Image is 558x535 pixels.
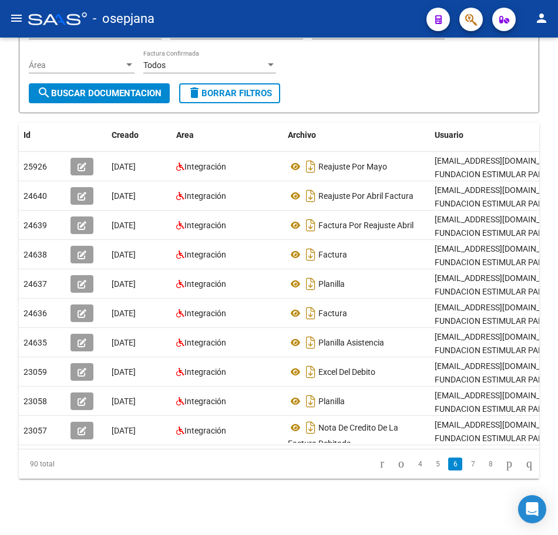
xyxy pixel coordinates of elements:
span: 25926 [23,162,47,171]
span: 23059 [23,367,47,377]
span: Reajuste Por Abril Factura [318,191,414,201]
span: 23058 [23,397,47,406]
i: Descargar documento [303,275,318,293]
span: Usuario [435,130,463,140]
button: Borrar Filtros [179,83,280,103]
span: Nota De Credito De La Factura Debitada [288,423,398,448]
a: go to first page [375,458,389,470]
span: [DATE] [112,250,136,259]
a: 5 [431,458,445,470]
datatable-header-cell: Area [172,123,283,148]
datatable-header-cell: Creado [107,123,172,148]
datatable-header-cell: Archivo [283,123,430,148]
span: Reajuste Por Mayo [318,162,387,171]
i: Descargar documento [303,157,318,176]
i: Descargar documento [303,245,318,264]
i: Descargar documento [303,333,318,352]
li: page 4 [411,454,429,474]
span: 24636 [23,309,47,318]
span: [DATE] [112,367,136,377]
span: Integración [184,338,226,347]
span: Integración [184,162,226,171]
span: Factura Por Reajuste Abril [318,221,414,230]
span: Integración [184,250,226,259]
span: 24639 [23,221,47,230]
span: 23057 [23,426,47,435]
a: 7 [466,458,480,470]
span: Factura [318,250,347,259]
i: Descargar documento [303,392,318,411]
span: Todos [143,60,166,70]
span: [DATE] [112,191,136,201]
i: Descargar documento [303,304,318,323]
span: Planilla [318,397,345,406]
span: 24640 [23,191,47,201]
li: page 5 [429,454,446,474]
span: Integración [184,367,226,377]
i: Descargar documento [303,363,318,381]
span: [DATE] [112,309,136,318]
a: go to previous page [393,458,409,470]
button: Open calendar [431,26,443,38]
a: 6 [448,458,462,470]
span: Integración [184,221,226,230]
span: [DATE] [112,397,136,406]
span: Integración [184,426,226,435]
span: Integración [184,279,226,289]
span: Planilla [318,279,345,289]
datatable-header-cell: Id [19,123,66,148]
span: Integración [184,397,226,406]
button: Buscar Documentacion [29,83,170,103]
a: go to last page [521,458,537,470]
a: 8 [483,458,498,470]
span: Planilla Asistencia [318,338,384,347]
i: Descargar documento [303,418,318,437]
span: Creado [112,130,139,140]
li: page 7 [464,454,482,474]
mat-icon: delete [187,86,201,100]
span: Integración [184,309,226,318]
span: Area [176,130,194,140]
mat-icon: search [37,86,51,100]
span: Buscar Documentacion [37,88,162,99]
i: Descargar documento [303,216,318,235]
span: Factura [318,309,347,318]
span: Archivo [288,130,316,140]
div: Open Intercom Messenger [518,495,546,523]
span: Integración [184,191,226,201]
div: 90 total [19,449,123,479]
span: Área [29,60,124,70]
span: [DATE] [112,279,136,289]
span: [DATE] [112,426,136,435]
mat-icon: menu [9,11,23,25]
span: 24635 [23,338,47,347]
span: [DATE] [112,162,136,171]
a: go to next page [501,458,517,470]
span: Borrar Filtros [187,88,272,99]
li: page 6 [446,454,464,474]
span: [DATE] [112,338,136,347]
span: - osepjana [93,6,154,32]
span: Id [23,130,31,140]
mat-icon: person [535,11,549,25]
i: Descargar documento [303,187,318,205]
span: 24637 [23,279,47,289]
span: [DATE] [112,221,136,230]
li: page 8 [482,454,499,474]
a: 4 [413,458,427,470]
span: 24638 [23,250,47,259]
span: Excel Del Debito [318,367,375,377]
